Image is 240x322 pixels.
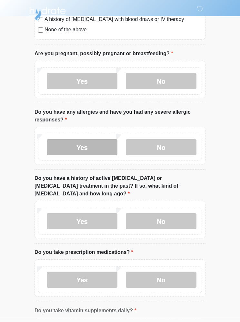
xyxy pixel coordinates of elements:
[47,140,117,156] label: Yes
[47,213,117,230] label: Yes
[38,28,43,33] input: None of the above
[47,272,117,288] label: Yes
[35,249,133,256] label: Do you take prescription medications?
[35,109,205,124] label: Do you have any allergies and have you had any severe allergic responses?
[126,140,196,156] label: No
[45,26,202,34] label: None of the above
[126,213,196,230] label: No
[28,5,67,21] img: Hydrate IV Bar - Flagstaff Logo
[126,272,196,288] label: No
[35,175,205,198] label: Do you have a history of active [MEDICAL_DATA] or [MEDICAL_DATA] treatment in the past? If so, wh...
[35,50,173,58] label: Are you pregnant, possibly pregnant or breastfeeding?
[126,73,196,89] label: No
[35,307,136,315] label: Do you take vitamin supplements daily?
[47,73,117,89] label: Yes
